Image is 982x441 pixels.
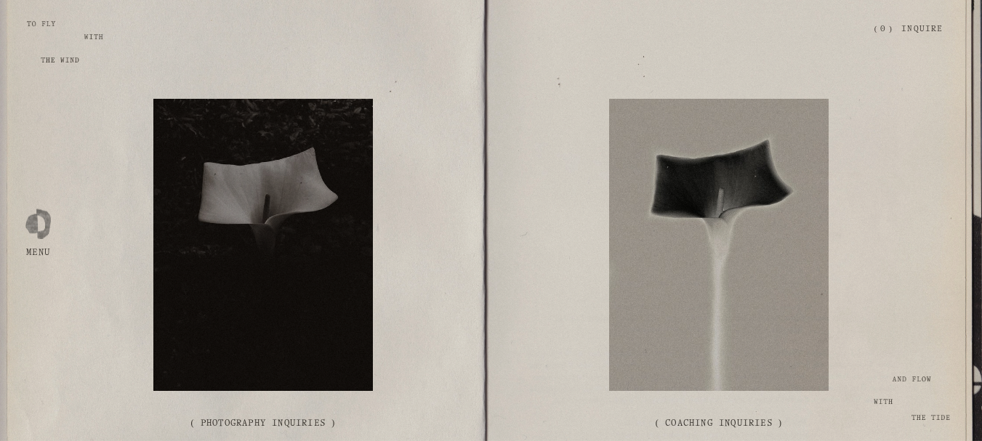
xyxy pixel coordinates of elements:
[874,24,892,35] a: 0 items in cart
[889,25,892,33] span: )
[901,17,943,42] a: Inquire
[874,25,877,33] span: (
[880,25,885,33] span: 0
